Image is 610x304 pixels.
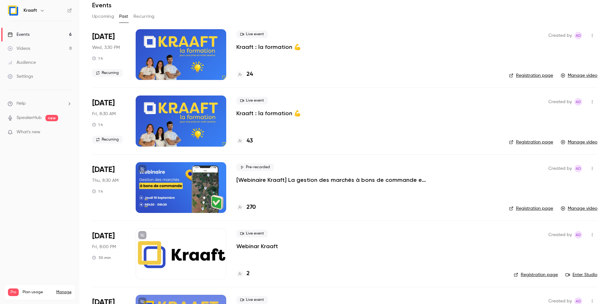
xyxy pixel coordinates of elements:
[236,70,253,79] a: 24
[17,100,26,107] span: Help
[509,139,553,145] a: Registration page
[566,272,597,278] a: Enter Studio
[509,72,553,79] a: Registration page
[92,69,123,77] span: Recurring
[8,100,72,107] li: help-dropdown-opener
[92,96,125,146] div: Sep 19 Fri, 8:30 AM (Europe/Paris)
[92,244,116,250] span: Fri, 8:00 PM
[92,11,114,22] button: Upcoming
[548,98,572,106] span: Created by
[119,11,128,22] button: Past
[561,205,597,212] a: Manage video
[236,109,301,117] a: Kraaft : la formation 💪
[247,137,253,145] h4: 43
[8,45,30,52] div: Videos
[548,32,572,39] span: Created by
[247,203,256,212] h4: 270
[133,11,155,22] button: Recurring
[92,1,112,9] h1: Events
[236,269,250,278] a: 2
[92,162,125,213] div: Sep 18 Thu, 8:30 AM (Europe/Paris)
[574,231,582,239] span: Alice de Guyenro
[45,115,58,121] span: new
[92,29,125,80] div: Oct 1 Wed, 3:30 PM (Europe/Paris)
[92,255,111,260] div: 30 min
[236,296,268,304] span: Live event
[509,205,553,212] a: Registration page
[236,242,278,250] a: Webinar Kraaft
[561,139,597,145] a: Manage video
[8,5,18,16] img: Kraaft
[8,288,19,296] span: Pro
[92,228,125,279] div: Aug 15 Fri, 2:00 PM (America/New York)
[92,231,115,241] span: [DATE]
[574,165,582,172] span: Alice de Guyenro
[576,32,581,39] span: Ad
[247,70,253,79] h4: 24
[92,165,115,175] span: [DATE]
[92,98,115,108] span: [DATE]
[576,98,581,106] span: Ad
[236,30,268,38] span: Live event
[574,32,582,39] span: Alice de Guyenro
[92,136,123,143] span: Recurring
[92,111,116,117] span: Fri, 8:30 AM
[64,129,72,135] iframe: Noticeable Trigger
[236,230,268,237] span: Live event
[92,32,115,42] span: [DATE]
[514,272,558,278] a: Registration page
[24,7,37,14] h6: Kraaft
[17,129,40,135] span: What's new
[92,56,103,61] div: 1 h
[8,59,36,66] div: Audience
[92,44,120,51] span: Wed, 3:30 PM
[17,115,42,121] a: SpeakerHub
[576,165,581,172] span: Ad
[236,176,427,184] a: [Webinaire Kraaft] La gestion des marchés à bons de commande et des petites interventions
[236,163,274,171] span: Pre-recorded
[56,290,71,295] a: Manage
[247,269,250,278] h4: 2
[548,231,572,239] span: Created by
[561,72,597,79] a: Manage video
[548,165,572,172] span: Created by
[92,177,119,184] span: Thu, 8:30 AM
[236,203,256,212] a: 270
[92,189,103,194] div: 1 h
[8,73,33,80] div: Settings
[236,137,253,145] a: 43
[8,31,30,38] div: Events
[574,98,582,106] span: Alice de Guyenro
[576,231,581,239] span: Ad
[92,122,103,127] div: 1 h
[236,43,301,51] a: Kraaft : la formation 💪
[23,290,52,295] span: Plan usage
[236,97,268,104] span: Live event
